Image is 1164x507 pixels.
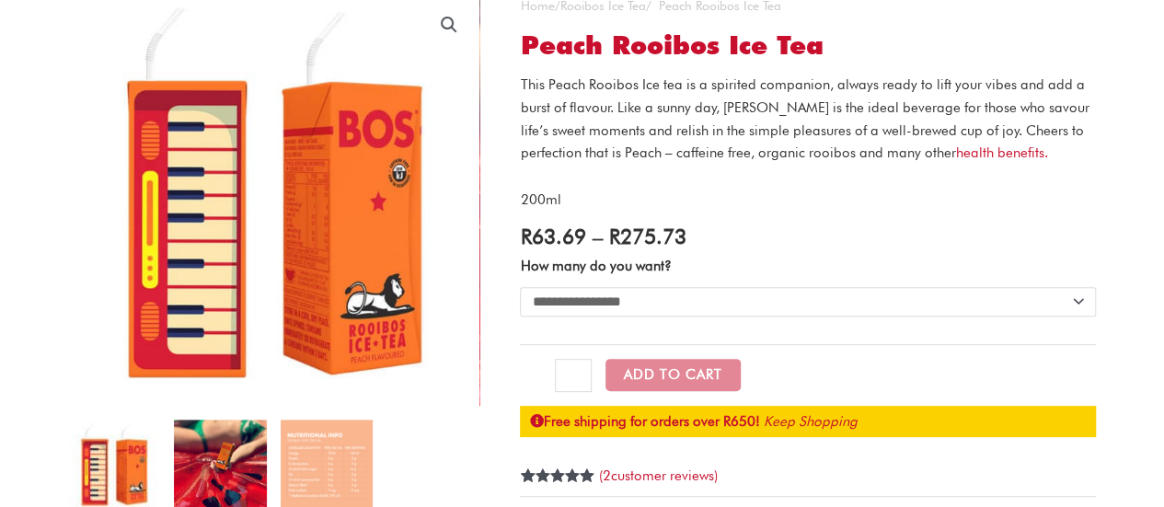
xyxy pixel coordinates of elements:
[520,468,527,503] span: 2
[520,224,585,248] bdi: 63.69
[432,8,466,41] a: View full-screen image gallery
[592,224,602,248] span: –
[955,144,1047,161] a: health benefits.
[763,413,857,430] a: Keep Shopping
[520,189,1096,212] p: 200ml
[598,467,717,484] a: (2customer reviews)
[520,30,1096,62] h1: Peach Rooibos Ice Tea
[608,224,686,248] bdi: 275.73
[608,224,619,248] span: R
[605,359,741,391] button: Add to Cart
[602,467,610,484] span: 2
[529,413,759,430] strong: Free shipping for orders over R650!
[555,359,591,392] input: Product quantity
[520,224,531,248] span: R
[520,74,1096,165] p: This Peach Rooibos Ice tea is a spirited companion, always ready to lift your vibes and add a bur...
[520,258,671,274] label: How many do you want?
